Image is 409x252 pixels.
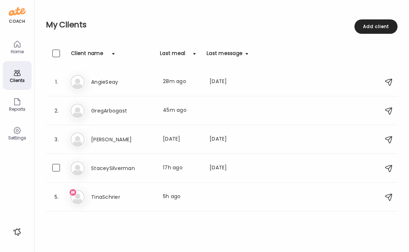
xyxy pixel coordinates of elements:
[207,50,243,61] div: Last message
[91,78,154,86] h3: AngieSeay
[52,78,61,86] div: 1.
[9,18,25,24] div: coach
[52,193,61,201] div: 5.
[52,135,61,144] div: 3.
[4,49,30,54] div: Home
[91,106,154,115] h3: GregArbogast
[4,107,30,111] div: Reports
[160,50,185,61] div: Last meal
[210,135,248,144] div: [DATE]
[163,135,201,144] div: [DATE]
[163,164,201,173] div: 17h ago
[163,106,201,115] div: 45m ago
[9,6,26,17] img: ate
[4,78,30,83] div: Clients
[4,136,30,140] div: Settings
[91,135,154,144] h3: [PERSON_NAME]
[52,106,61,115] div: 2.
[163,193,201,201] div: 5h ago
[354,19,398,34] div: Add client
[210,164,248,173] div: [DATE]
[210,78,248,86] div: [DATE]
[163,78,201,86] div: 28m ago
[91,193,154,201] h3: TinaSchrier
[71,50,103,61] div: Client name
[46,19,398,30] h2: My Clients
[91,164,154,173] h3: StaceySilverman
